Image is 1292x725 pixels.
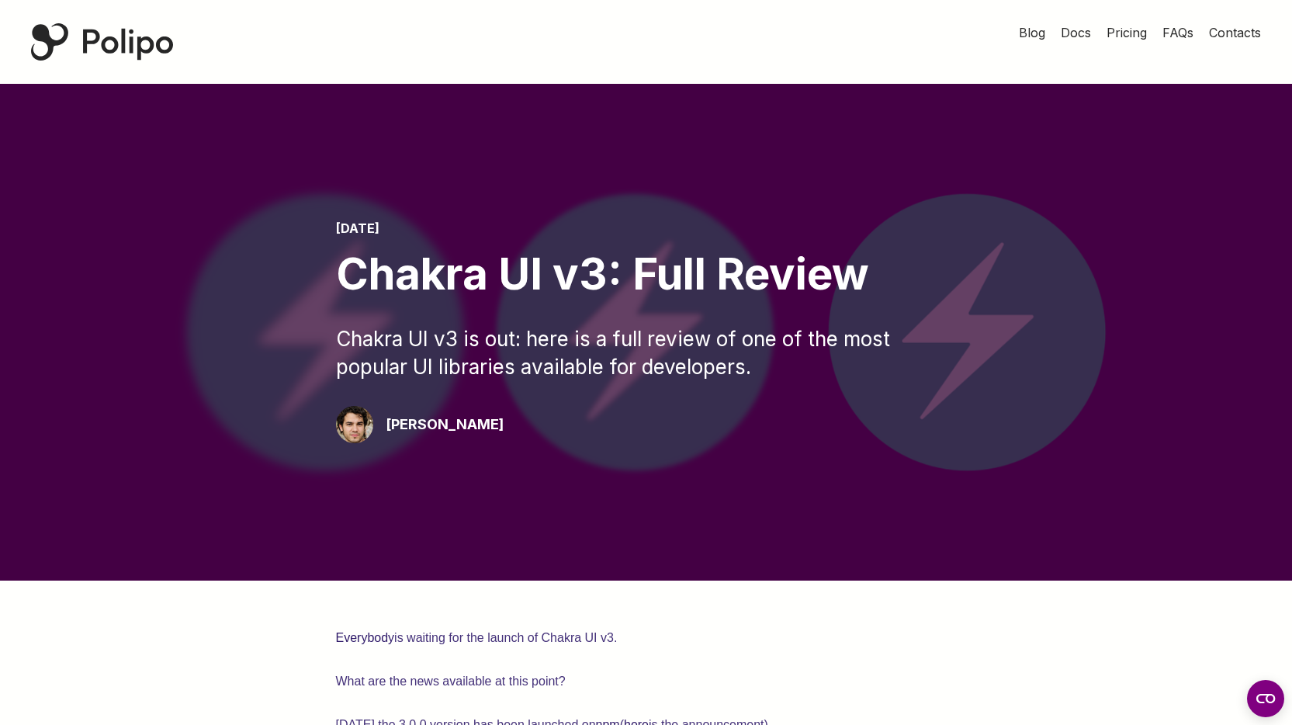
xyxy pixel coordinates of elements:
[1209,23,1261,42] a: Contacts
[1019,23,1045,42] a: Blog
[336,325,957,381] div: Chakra UI v3 is out: here is a full review of one of the most popular UI libraries available for ...
[1107,23,1147,42] a: Pricing
[336,220,379,236] time: [DATE]
[1162,25,1193,40] span: FAQs
[386,414,504,435] div: [PERSON_NAME]
[336,248,957,300] div: Chakra UI v3: Full Review
[336,406,373,443] img: Giorgio Pari Polipo
[1061,25,1091,40] span: Docs
[1162,23,1193,42] a: FAQs
[1019,25,1045,40] span: Blog
[336,631,395,644] a: Everybody
[1107,25,1147,40] span: Pricing
[1247,680,1284,717] button: Open CMP widget
[1061,23,1091,42] a: Docs
[1209,25,1261,40] span: Contacts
